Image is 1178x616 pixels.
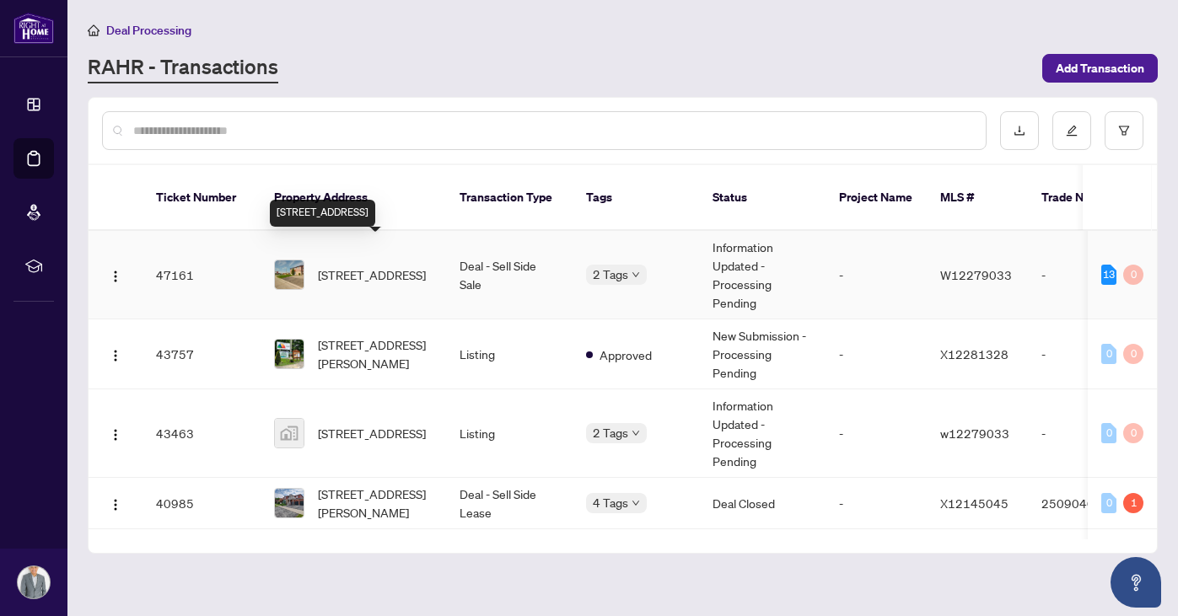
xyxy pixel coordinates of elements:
td: Deal Closed [699,478,826,529]
span: X12145045 [940,495,1009,511]
span: Approved [600,345,652,364]
th: Project Name [826,165,927,231]
button: Logo [102,490,129,517]
td: - [826,478,927,529]
img: thumbnail-img [275,260,304,289]
span: down [632,499,640,507]
span: home [88,24,100,36]
a: RAHR - Transactions [88,53,278,83]
img: logo [13,13,54,44]
th: MLS # [927,165,1028,231]
span: Add Transaction [1056,55,1144,82]
img: thumbnail-img [275,489,304,517]
div: 0 [1123,265,1143,285]
td: - [826,319,927,389]
td: Listing [446,319,573,389]
td: 47161 [143,231,261,319]
td: Information Updated - Processing Pending [699,231,826,319]
td: 2509040 [1028,478,1146,529]
div: 0 [1101,493,1116,513]
div: 0 [1123,423,1143,443]
span: filter [1118,125,1130,137]
div: 0 [1101,344,1116,364]
td: Deal - Sell Side Sale [446,231,573,319]
span: down [632,429,640,437]
div: [STREET_ADDRESS] [270,200,375,227]
img: Logo [109,349,122,362]
div: 0 [1123,344,1143,364]
img: Logo [109,498,122,512]
td: Information Updated - Processing Pending [699,389,826,478]
img: Logo [109,428,122,442]
img: Logo [109,270,122,283]
span: down [632,271,640,279]
div: 1 [1123,493,1143,513]
th: Tags [573,165,699,231]
span: [STREET_ADDRESS] [318,265,426,284]
td: - [1028,231,1146,319]
button: edit [1052,111,1091,150]
button: Logo [102,261,129,288]
button: Add Transaction [1042,54,1158,83]
span: [STREET_ADDRESS][PERSON_NAME] [318,485,433,522]
span: X12281328 [940,346,1009,362]
span: download [1014,125,1025,137]
span: W12279033 [940,267,1012,282]
button: filter [1105,111,1143,150]
span: 2 Tags [593,423,628,442]
td: Listing [446,389,573,478]
td: 40985 [143,478,261,529]
td: 43757 [143,319,261,389]
span: [STREET_ADDRESS][PERSON_NAME] [318,335,433,372]
div: 0 [1101,423,1116,443]
span: [STREET_ADDRESS] [318,424,426,442]
span: w12279033 [940,426,1009,441]
div: 13 [1101,265,1116,285]
td: Deal - Sell Side Lease [446,478,573,529]
button: Logo [102,340,129,367]
td: - [826,389,927,478]
span: edit [1066,125,1078,137]
th: Property Address [261,165,446,231]
th: Trade Number [1028,165,1146,231]
img: thumbnail-img [275,340,304,368]
th: Transaction Type [446,165,573,231]
img: thumbnail-img [275,419,304,447]
span: 4 Tags [593,493,628,512]
span: Deal Processing [106,23,191,38]
td: - [1028,389,1146,478]
td: New Submission - Processing Pending [699,319,826,389]
th: Status [699,165,826,231]
button: Open asap [1111,557,1161,608]
td: 43463 [143,389,261,478]
th: Ticket Number [143,165,261,231]
button: Logo [102,420,129,447]
td: - [826,231,927,319]
span: 2 Tags [593,265,628,284]
button: download [1000,111,1039,150]
img: Profile Icon [18,566,50,598]
td: - [1028,319,1146,389]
